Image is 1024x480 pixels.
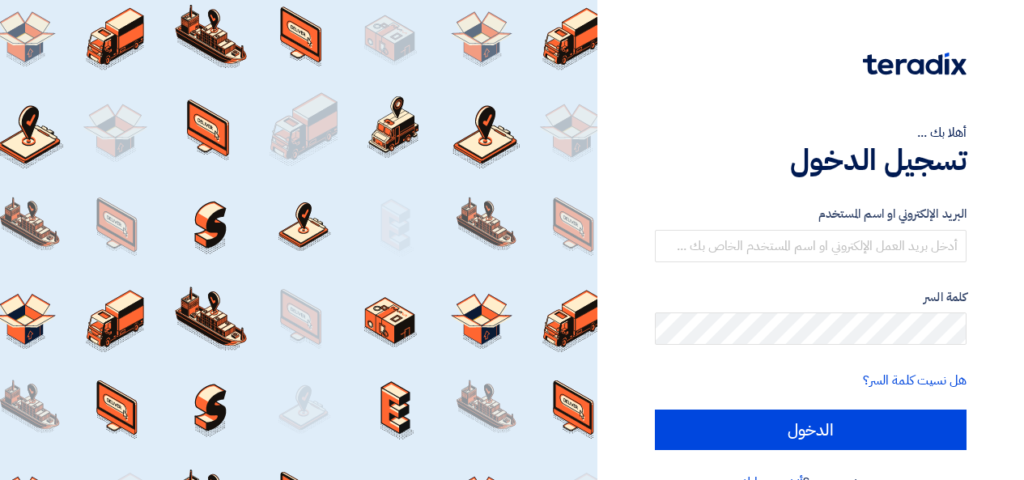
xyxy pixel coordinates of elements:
input: أدخل بريد العمل الإلكتروني او اسم المستخدم الخاص بك ... [655,230,967,262]
input: الدخول [655,410,967,450]
img: Teradix logo [863,53,967,75]
label: البريد الإلكتروني او اسم المستخدم [655,205,967,223]
h1: تسجيل الدخول [655,142,967,178]
a: هل نسيت كلمة السر؟ [863,371,967,390]
label: كلمة السر [655,288,967,307]
div: أهلا بك ... [655,123,967,142]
